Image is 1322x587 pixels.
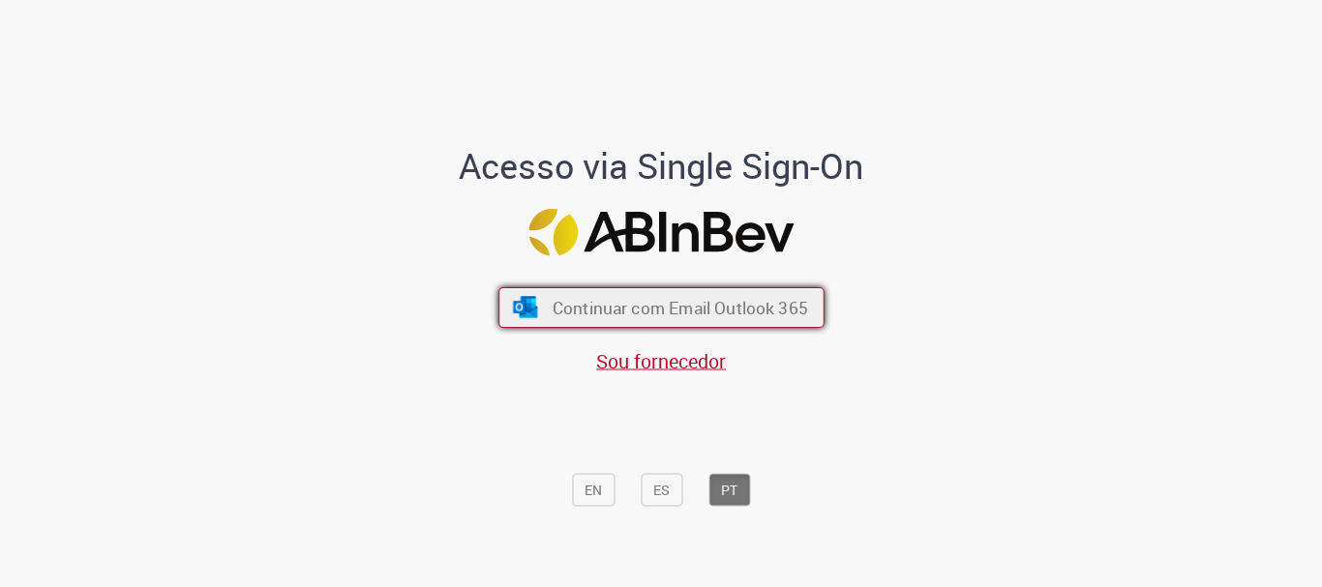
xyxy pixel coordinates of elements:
button: PT [708,474,750,507]
button: EN [572,474,615,507]
button: ícone Azure/Microsoft 360 Continuar com Email Outlook 365 [498,287,825,328]
button: ES [641,474,682,507]
a: Sou fornecedor [596,348,726,374]
img: Logo ABInBev [528,209,794,256]
span: Continuar com Email Outlook 365 [552,297,807,319]
img: ícone Azure/Microsoft 360 [511,297,539,318]
h1: Acesso via Single Sign-On [393,147,930,186]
